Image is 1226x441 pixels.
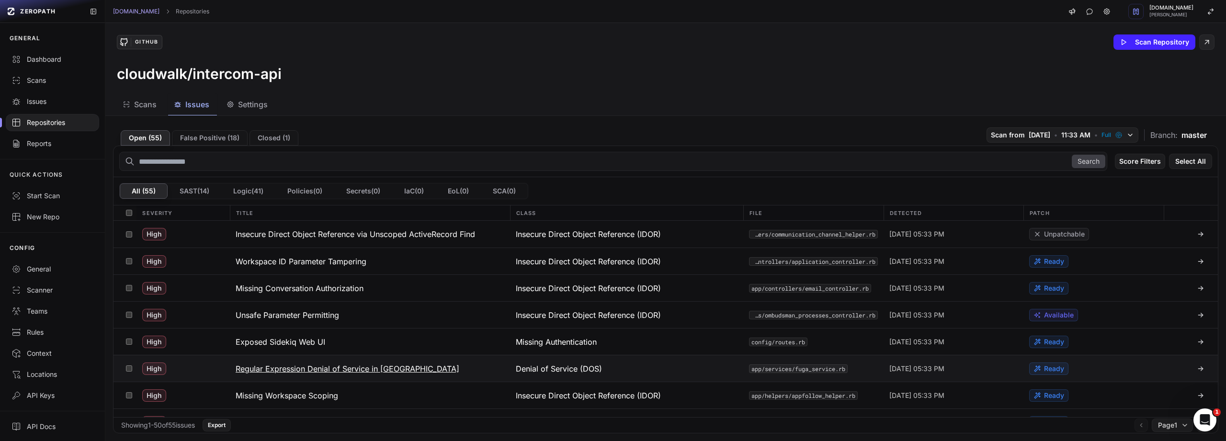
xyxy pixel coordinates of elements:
h3: Unsafe Parameter Permitting [236,309,339,321]
h3: Insecure Direct Object Reference via Unscoped ActiveRecord Find [236,228,475,240]
span: High [142,336,166,348]
div: High Bypassed Custom-Action Authorization Missing Authentication app/controllers/application_cont... [114,408,1218,435]
div: General [11,264,93,274]
button: Policies(0) [275,183,334,199]
span: • [1054,130,1057,140]
h3: Workspace ID Parameter Tampering [236,256,366,267]
button: Regular Expression Denial of Service in [GEOGRAPHIC_DATA] [230,355,510,382]
button: Score Filters [1115,154,1165,169]
span: Insecure Direct Object Reference (IDOR) [516,256,661,267]
div: Reports [11,139,93,148]
div: Showing 1 - 50 of 55 issues [121,420,195,430]
button: SAST(14) [168,183,221,199]
a: [DOMAIN_NAME] [113,8,159,15]
span: [PERSON_NAME] [1149,12,1193,17]
code: app/helpers/appfollow_helper.rb [749,391,858,400]
div: Rules [11,328,93,337]
button: app/controllers/application_controller.rb [749,257,877,266]
span: [DATE] 05:33 PM [889,257,944,266]
span: Issues [185,99,209,110]
span: Scans [134,99,157,110]
span: High [142,416,166,429]
code: config/routes.rb [749,338,807,346]
div: Locations [11,370,93,379]
span: Missing Authentication [516,336,597,348]
div: Dashboard [11,55,93,64]
div: Teams [11,306,93,316]
div: High Insecure Direct Object Reference via Unscoped ActiveRecord Find Insecure Direct Object Refer... [114,221,1218,248]
button: Select All [1169,154,1212,169]
div: New Repo [11,212,93,222]
div: Scans [11,76,93,85]
h3: Bypassed Custom-Action Authorization [236,417,377,428]
span: [DATE] 05:33 PM [889,337,944,347]
button: Bypassed Custom-Action Authorization [230,409,510,435]
span: Ready [1044,283,1064,293]
span: High [142,255,166,268]
button: Unsafe Parameter Permitting [230,302,510,328]
span: [DATE] 05:33 PM [889,310,944,320]
button: EoL(0) [436,183,481,199]
button: All (55) [120,183,168,199]
span: [DATE] [1029,130,1050,140]
div: High Regular Expression Denial of Service in [GEOGRAPHIC_DATA] Denial of Service (DOS) app/servic... [114,355,1218,382]
span: Settings [238,99,268,110]
button: Page1 [1152,418,1193,432]
div: GitHub [131,38,161,46]
button: False Positive (18) [172,130,248,146]
a: Repositories [176,8,209,15]
button: Exposed Sidekiq Web UI [230,328,510,355]
button: Logic(41) [221,183,275,199]
span: High [142,362,166,375]
button: Search [1072,155,1105,168]
span: 11:33 AM [1061,130,1090,140]
span: Full [1101,131,1111,139]
h3: Missing Conversation Authorization [236,283,363,294]
button: Scan from [DATE] • 11:33 AM • Full [987,127,1138,143]
div: Scanner [11,285,93,295]
span: High [142,282,166,294]
span: Insecure Direct Object Reference (IDOR) [516,283,661,294]
button: Export [203,419,231,431]
code: app/controllers/email_controller.rb [749,284,871,293]
span: [DOMAIN_NAME] [1149,5,1193,11]
span: High [142,389,166,402]
span: Available [1044,310,1074,320]
div: Detected [884,205,1023,220]
span: Unpatchable [1044,229,1085,239]
div: Class [510,205,743,220]
button: Secrets(0) [334,183,392,199]
button: app/controllers/ombudsman_processes_controller.rb [749,311,877,319]
span: Ready [1044,364,1064,373]
span: Scan from [991,130,1025,140]
a: ZEROPATH [4,4,82,19]
button: Closed (1) [250,130,298,146]
span: Page 1 [1158,420,1177,430]
span: Ready [1044,391,1064,400]
button: Scan Repository [1113,34,1195,50]
h3: cloudwalk/intercom-api [117,65,282,82]
div: High Missing Workspace Scoping Insecure Direct Object Reference (IDOR) app/helpers/appfollow_help... [114,382,1218,408]
button: Open (55) [121,130,170,146]
p: CONFIG [10,244,35,252]
div: Start Scan [11,191,93,201]
button: Insecure Direct Object Reference via Unscoped ActiveRecord Find [230,221,510,248]
div: Severity [136,205,230,220]
button: app/helpers/communication_channel_helper.rb [749,230,877,238]
h3: Missing Workspace Scoping [236,390,338,401]
p: GENERAL [10,34,40,42]
div: API Keys [11,391,93,400]
span: Denial of Service (DOS) [516,363,602,374]
div: Issues [11,97,93,106]
span: Insecure Direct Object Reference (IDOR) [516,228,661,240]
div: High Missing Conversation Authorization Insecure Direct Object Reference (IDOR) app/controllers/e... [114,274,1218,301]
span: • [1094,130,1098,140]
div: High Workspace ID Parameter Tampering Insecure Direct Object Reference (IDOR) app/controllers/app... [114,248,1218,274]
div: Repositories [11,118,93,127]
div: High Unsafe Parameter Permitting Insecure Direct Object Reference (IDOR) app/controllers/ombudsma... [114,301,1218,328]
button: SCA(0) [481,183,528,199]
div: Title [230,205,510,220]
span: ZEROPATH [20,8,56,15]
